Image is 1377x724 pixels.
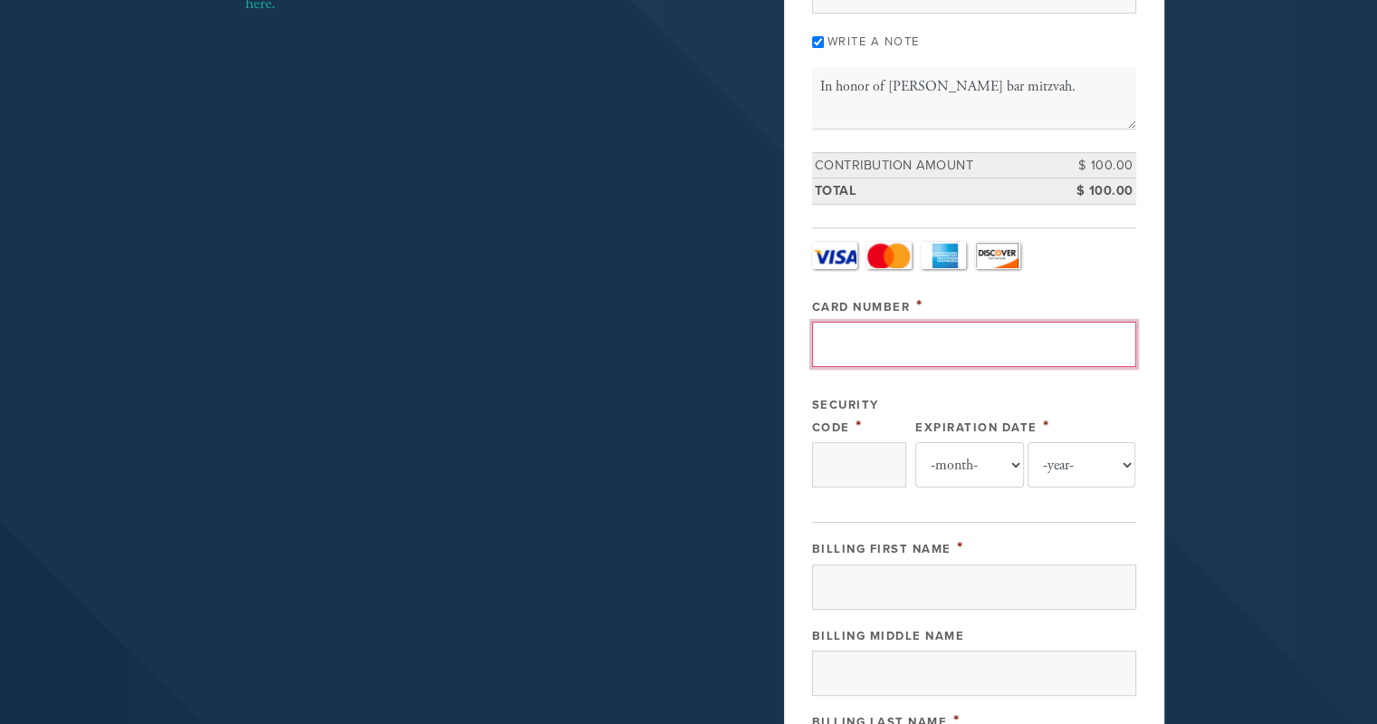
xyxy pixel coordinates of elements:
[1043,416,1050,436] span: This field is required.
[1028,442,1136,487] select: Expiration Date year
[1055,179,1136,205] td: $ 100.00
[921,242,966,269] a: Amex
[812,398,879,435] label: Security Code
[1055,152,1136,179] td: $ 100.00
[975,242,1020,269] a: Discover
[916,295,923,315] span: This field is required.
[812,152,1055,179] td: Contribution Amount
[957,537,964,557] span: This field is required.
[866,242,912,269] a: MasterCard
[856,416,863,436] span: This field is required.
[915,420,1038,435] label: Expiration Date
[812,542,951,556] label: Billing First Name
[812,242,857,269] a: Visa
[812,300,911,314] label: Card Number
[915,442,1024,487] select: Expiration Date month
[827,34,920,49] label: Write a note
[812,179,1055,205] td: Total
[812,629,965,643] label: Billing Middle Name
